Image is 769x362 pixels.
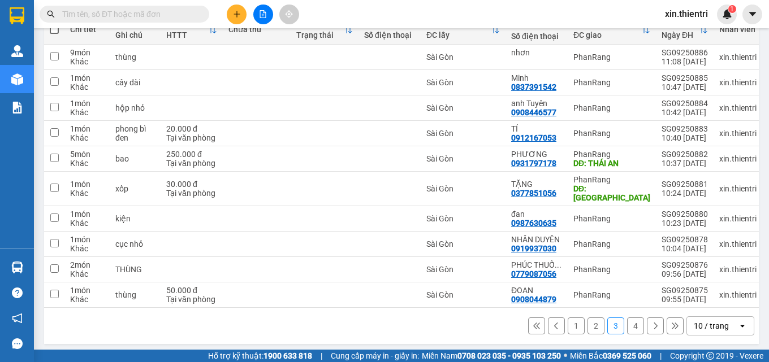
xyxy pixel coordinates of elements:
[573,175,650,184] div: PhanRang
[660,350,662,362] span: |
[511,180,562,189] div: TẶNG
[426,30,491,40] div: ĐC lấy
[115,290,155,299] div: thùng
[719,25,757,34] div: Nhân viên
[511,133,556,142] div: 0912167053
[511,124,562,133] div: TÍ
[656,15,714,45] th: Toggle SortBy
[426,290,500,299] div: Sài Gòn
[12,287,23,298] span: question-circle
[573,184,650,202] div: DĐ: MỸ TÂN
[115,124,155,142] div: phong bì đen
[573,30,641,40] div: ĐC giao
[70,180,104,189] div: 1 món
[12,338,23,349] span: message
[719,154,757,163] div: xin.thientri
[573,214,650,223] div: PhanRang
[166,189,217,198] div: Tại văn phòng
[662,82,708,91] div: 10:47 [DATE]
[166,133,217,142] div: Tại văn phòng
[662,30,699,40] div: Ngày ĐH
[573,239,650,248] div: PhanRang
[47,10,55,18] span: search
[748,9,758,19] span: caret-down
[14,73,51,107] b: Thiện Trí
[70,99,104,108] div: 1 món
[279,5,299,24] button: aim
[115,154,155,163] div: bao
[742,5,762,24] button: caret-down
[511,260,562,269] div: PHÚC THUỐC TÂY
[662,219,708,228] div: 10:23 [DATE]
[70,108,104,117] div: Khác
[719,78,757,87] div: xin.thientri
[662,269,708,278] div: 09:56 [DATE]
[11,102,23,114] img: solution-icon
[511,99,562,108] div: anh Tuyên
[166,159,217,168] div: Tại văn phòng
[70,235,104,244] div: 1 món
[123,14,150,41] img: logo.jpg
[511,48,562,57] div: nhơn
[70,48,104,57] div: 9 món
[62,8,196,20] input: Tìm tên, số ĐT hoặc mã đơn
[70,57,104,66] div: Khác
[253,5,273,24] button: file-add
[573,103,650,112] div: PhanRang
[656,7,717,21] span: xin.thientri
[719,265,757,274] div: xin.thientri
[511,235,562,244] div: NHÂN DUYÊN
[662,286,708,295] div: SG09250875
[662,180,708,189] div: SG09250881
[426,154,500,163] div: Sài Gòn
[511,159,556,168] div: 0931797178
[115,239,155,248] div: cục nhỏ
[728,5,736,13] sup: 1
[421,15,506,45] th: Toggle SortBy
[603,351,651,360] strong: 0369 525 060
[259,10,267,18] span: file-add
[564,354,567,358] span: ⚪️
[719,239,757,248] div: xin.thientri
[662,73,708,82] div: SG09250885
[115,30,155,40] div: Ghi chú
[573,290,650,299] div: PhanRang
[662,99,708,108] div: SG09250884
[426,78,500,87] div: Sài Gòn
[738,321,747,330] svg: open
[662,189,708,198] div: 10:24 [DATE]
[70,219,104,228] div: Khác
[285,10,293,18] span: aim
[662,108,708,117] div: 10:42 [DATE]
[426,239,500,248] div: Sài Gòn
[555,260,561,269] span: ...
[511,189,556,198] div: 0377851056
[662,124,708,133] div: SG09250883
[70,159,104,168] div: Khác
[70,133,104,142] div: Khác
[161,15,223,45] th: Toggle SortBy
[166,295,217,304] div: Tại văn phòng
[511,295,556,304] div: 0908044879
[208,350,312,362] span: Hỗ trợ kỹ thuật:
[70,25,104,34] div: Chi tiết
[607,317,624,334] button: 3
[70,210,104,219] div: 1 món
[166,286,217,295] div: 50.000 đ
[511,210,562,219] div: đan
[115,214,155,223] div: kiện
[662,295,708,304] div: 09:55 [DATE]
[662,260,708,269] div: SG09250876
[426,53,500,62] div: Sài Gòn
[511,150,562,159] div: PHƯƠNG
[662,235,708,244] div: SG09250878
[426,265,500,274] div: Sài Gòn
[706,352,714,360] span: copyright
[662,150,708,159] div: SG09250882
[166,180,217,189] div: 30.000 đ
[694,320,729,332] div: 10 / trang
[228,25,285,34] div: Chưa thu
[662,57,708,66] div: 11:08 [DATE]
[166,124,217,133] div: 20.000 đ
[115,265,155,274] div: THÙNG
